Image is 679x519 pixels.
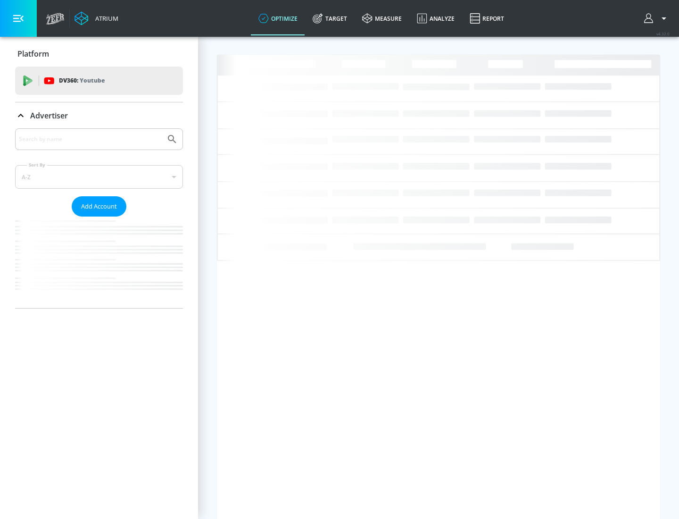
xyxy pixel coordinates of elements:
span: v 4.32.0 [656,31,670,36]
p: Platform [17,49,49,59]
div: Platform [15,41,183,67]
div: Advertiser [15,128,183,308]
label: Sort By [27,162,47,168]
button: Add Account [72,196,126,217]
div: Atrium [91,14,118,23]
input: Search by name [19,133,162,145]
div: DV360: Youtube [15,67,183,95]
a: Target [305,1,355,35]
a: optimize [251,1,305,35]
p: Advertiser [30,110,68,121]
div: A-Z [15,165,183,189]
p: Youtube [80,75,105,85]
a: measure [355,1,409,35]
a: Analyze [409,1,462,35]
a: Atrium [75,11,118,25]
div: Advertiser [15,102,183,129]
a: Report [462,1,512,35]
span: Add Account [81,201,117,212]
p: DV360: [59,75,105,86]
nav: list of Advertiser [15,217,183,308]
